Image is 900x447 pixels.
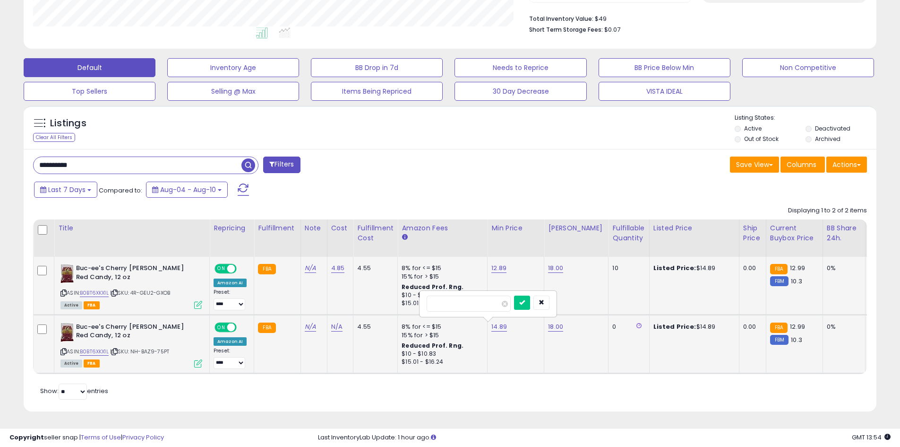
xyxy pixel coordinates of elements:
div: Note [305,223,323,233]
span: 12.99 [790,322,805,331]
b: Short Term Storage Fees: [529,26,603,34]
div: BB Share 24h. [827,223,861,243]
span: Compared to: [99,186,142,195]
div: Repricing [214,223,250,233]
span: ON [215,265,227,273]
span: $0.07 [604,25,620,34]
div: Preset: [214,348,247,369]
div: Preset: [214,289,247,310]
div: 4.55 [357,323,390,331]
span: 2025-08-18 13:54 GMT [852,433,891,442]
button: Inventory Age [167,58,299,77]
span: All listings currently available for purchase on Amazon [60,359,82,368]
div: 15% for > $15 [402,331,480,340]
a: 18.00 [548,322,563,332]
img: 41CA9L29XbL._SL40_.jpg [60,264,74,283]
div: $15.01 - $16.24 [402,299,480,307]
button: Aug-04 - Aug-10 [146,182,228,198]
div: Displaying 1 to 2 of 2 items [788,206,867,215]
a: 18.00 [548,263,563,273]
a: B0BT6XKX1L [80,289,109,297]
button: Last 7 Days [34,182,97,198]
b: Buc-ee's Cherry [PERSON_NAME] Red Candy, 12 oz [76,264,191,284]
div: Fulfillment [258,223,296,233]
button: Actions [826,157,867,173]
div: Fulfillable Quantity [612,223,645,243]
span: | SKU: NH-BAZ9-75PT [110,348,169,355]
small: FBM [770,276,789,286]
span: Aug-04 - Aug-10 [160,185,216,194]
b: Listed Price: [653,322,696,331]
div: Amazon AI [214,279,247,287]
span: FBA [84,301,100,309]
div: 0.00 [743,323,759,331]
a: Terms of Use [81,433,121,442]
small: FBA [770,264,788,274]
span: OFF [235,265,250,273]
div: Listed Price [653,223,735,233]
span: OFF [235,323,250,331]
div: $10 - $10.83 [402,291,480,299]
div: [PERSON_NAME] [548,223,604,233]
small: FBA [770,323,788,333]
div: Cost [331,223,350,233]
span: All listings currently available for purchase on Amazon [60,301,82,309]
p: Listing States: [735,114,876,123]
a: 12.89 [491,263,506,273]
button: Selling @ Max [167,82,299,101]
b: Buc-ee's Cherry [PERSON_NAME] Red Candy, 12 oz [76,323,191,342]
span: FBA [84,359,100,368]
span: Last 7 Days [48,185,86,194]
li: $49 [529,12,860,24]
small: FBA [258,323,275,333]
button: 30 Day Decrease [454,82,586,101]
div: ASIN: [60,323,202,367]
div: Title [58,223,206,233]
div: $14.89 [653,323,732,331]
button: Needs to Reprice [454,58,586,77]
button: VISTA IDEAL [599,82,730,101]
a: Privacy Policy [122,433,164,442]
small: FBA [258,264,275,274]
div: Fulfillment Cost [357,223,394,243]
span: ON [215,323,227,331]
button: Columns [780,157,825,173]
h5: Listings [50,117,86,130]
img: 41CA9L29XbL._SL40_.jpg [60,323,74,342]
div: 15% for > $15 [402,272,480,281]
div: ASIN: [60,264,202,308]
button: Save View [730,157,779,173]
div: seller snap | | [9,433,164,442]
span: Columns [787,160,816,169]
a: N/A [305,263,316,273]
div: Current Buybox Price [770,223,819,243]
span: | SKU: 4R-GEU2-GXOB [110,289,170,297]
button: Default [24,58,155,77]
div: Amazon Fees [402,223,483,233]
div: 8% for <= $15 [402,323,480,331]
span: 10.3 [791,277,802,286]
label: Deactivated [815,124,850,132]
a: B0BT6XKX1L [80,348,109,356]
label: Archived [815,135,840,143]
small: FBM [770,335,789,345]
label: Out of Stock [744,135,779,143]
b: Listed Price: [653,263,696,272]
div: Clear All Filters [33,133,75,142]
div: Amazon AI [214,337,247,346]
div: 4.55 [357,264,390,272]
div: 0% [827,264,858,272]
div: Min Price [491,223,540,233]
div: 0% [827,323,858,331]
div: $14.89 [653,264,732,272]
button: BB Price Below Min [599,58,730,77]
div: Ship Price [743,223,762,243]
b: Reduced Prof. Rng. [402,283,463,291]
button: Top Sellers [24,82,155,101]
div: $10 - $10.83 [402,350,480,358]
a: N/A [305,322,316,332]
small: Amazon Fees. [402,233,407,242]
span: Show: entries [40,386,108,395]
button: Items Being Repriced [311,82,443,101]
b: Reduced Prof. Rng. [402,342,463,350]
